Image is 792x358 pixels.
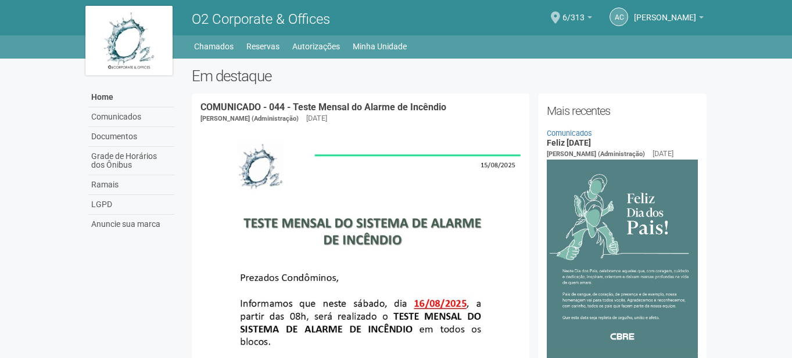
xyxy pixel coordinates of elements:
[547,129,592,138] a: Comunicados
[547,102,698,120] h2: Mais recentes
[547,138,591,147] a: Feliz [DATE]
[200,115,299,122] span: [PERSON_NAME] (Administração)
[85,6,173,75] img: logo.jpg
[88,107,174,127] a: Comunicados
[88,195,174,215] a: LGPD
[353,38,407,55] a: Minha Unidade
[306,113,327,124] div: [DATE]
[634,15,704,24] a: [PERSON_NAME]
[192,11,330,27] span: O2 Corporate & Offices
[653,149,673,159] div: [DATE]
[88,127,174,147] a: Documentos
[88,88,174,107] a: Home
[88,175,174,195] a: Ramais
[88,215,174,234] a: Anuncie sua marca
[562,2,585,22] span: 6/313
[547,150,645,158] span: [PERSON_NAME] (Administração)
[194,38,234,55] a: Chamados
[610,8,628,26] a: AC
[88,147,174,175] a: Grade de Horários dos Ônibus
[200,102,446,113] a: COMUNICADO - 044 - Teste Mensal do Alarme de Incêndio
[246,38,279,55] a: Reservas
[292,38,340,55] a: Autorizações
[562,15,592,24] a: 6/313
[634,2,696,22] span: ALEX CUNHA
[192,67,707,85] h2: Em destaque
